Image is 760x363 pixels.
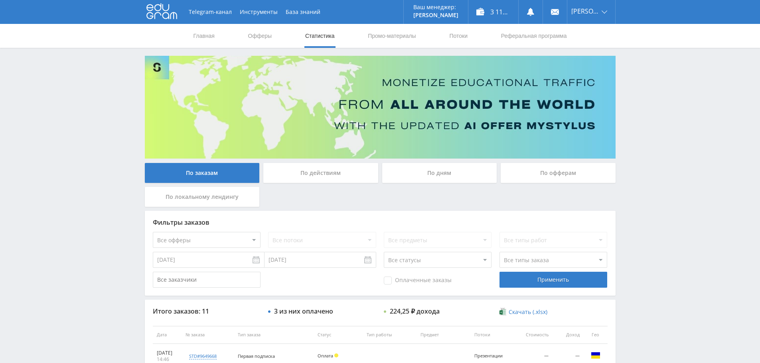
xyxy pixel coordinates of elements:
div: Применить [499,272,607,288]
div: По офферам [501,163,616,183]
input: Все заказчики [153,272,261,288]
div: По дням [382,163,497,183]
p: [PERSON_NAME] [413,12,458,18]
p: Ваш менеджер: [413,4,458,10]
a: Реферальная программа [500,24,568,48]
span: [PERSON_NAME] [571,8,599,14]
a: Потоки [448,24,468,48]
span: Оплаченные заказы [384,277,452,285]
div: По заказам [145,163,260,183]
div: По действиям [263,163,378,183]
a: Офферы [247,24,273,48]
div: Фильтры заказов [153,219,608,226]
div: По локальному лендингу [145,187,260,207]
a: Промо-материалы [367,24,417,48]
a: Статистика [304,24,336,48]
img: Banner [145,56,616,159]
a: Главная [193,24,215,48]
